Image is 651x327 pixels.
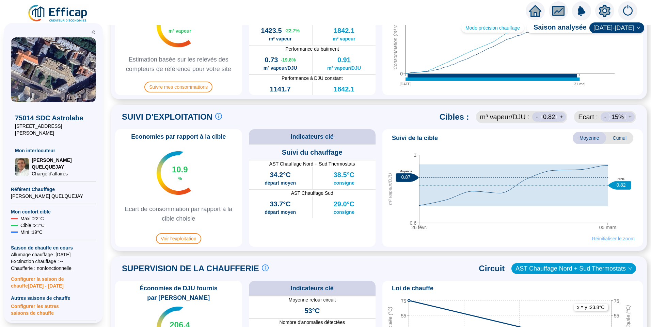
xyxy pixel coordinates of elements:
span: down [636,26,640,30]
span: 1423.5 [261,26,282,35]
span: 33.7°C [270,199,290,209]
span: Saison analysée [527,22,587,33]
span: % [178,175,182,182]
span: Chargé d'affaires [32,170,92,177]
span: info-circle [215,113,222,120]
div: + [625,112,635,122]
span: 38.5°C [334,170,354,179]
img: efficap energie logo [27,4,89,23]
span: Nombre d'anomalies détectées [249,319,376,326]
span: -19.8 % [281,56,296,63]
span: Indicateurs clé [291,283,334,293]
span: Économies de DJU fournis par [PERSON_NAME] [118,283,239,303]
span: départ moyen [265,209,296,216]
tspan: 26 févr. [411,225,427,230]
span: Maxi : 22 °C [20,215,44,222]
span: fund [552,5,565,17]
tspan: m³ vapeur/DJU [387,173,393,205]
span: [PERSON_NAME] QUELQUEJAY [32,157,92,170]
span: Cible : 21 °C [20,222,45,229]
div: Mode précision chauffage [461,23,524,33]
span: Référent Chauffage [11,186,96,193]
span: 15 % [612,112,624,122]
img: indicateur températures [157,4,191,47]
span: AST Chauffage Nord + Sud Thermostats [249,160,376,167]
span: Suivi du chauffage [282,148,343,157]
span: 2024-2025 [593,23,640,33]
span: Saison de chauffe en cours [11,244,96,251]
span: AST Chauffage Nord + Sud Thermostats [515,263,632,274]
text: 0.82 [616,182,625,188]
span: Estimation basée sur les relevés des compteurs de référence pour votre site [118,55,239,74]
span: Circuit [479,263,505,274]
div: - [532,112,542,122]
tspan: 55 [614,313,619,319]
span: Voir l'exploitation [156,233,201,244]
span: consigne [334,209,354,216]
span: m³ vapeur [333,35,355,42]
button: Réinitialiser le zoom [587,233,640,244]
span: 75014 SDC Astrolabe [15,113,92,123]
span: Ecart de consommation par rapport à la cible choisie [118,204,239,223]
span: AST Chauffage Sud [249,190,376,196]
span: Indicateurs clé [291,132,334,141]
text: x = y : 23.8 °C [577,305,605,310]
tspan: 55 [401,313,406,319]
span: Mon confort cible [11,208,96,215]
text: 0.87 [401,174,410,180]
span: Loi de chauffe [392,283,433,293]
tspan: Consommation (m³ vapeur) [393,12,398,69]
span: SUPERVISION DE LA CHAUFFERIE [122,263,259,274]
text: Cible [618,177,625,181]
span: Mon interlocuteur [15,147,92,154]
span: Performance du batiment [249,46,376,52]
span: home [529,5,541,17]
span: double-left [91,30,96,35]
div: - [601,112,610,122]
span: -22.7 % [285,27,300,34]
span: 53°C [304,306,320,315]
tspan: [DATE] [400,82,412,86]
img: indicateur températures [157,151,191,195]
text: Moyenne [399,170,412,173]
div: + [556,112,566,122]
span: 1842.1 [334,26,354,35]
tspan: 0 [400,71,403,76]
span: 1842.1 [334,84,354,94]
span: Exctinction chauffage : -- [11,258,96,265]
span: m³ vapeur [333,94,355,101]
span: 10.9 [172,164,188,175]
span: Ecart : [578,112,598,122]
span: 0.82 [543,112,555,122]
span: Economies par rapport à la cible [127,132,230,141]
tspan: 05 mars [599,225,617,230]
span: Configurer les autres saisons de chauffe [11,302,96,316]
span: 0.91 [337,55,351,65]
span: 0.73 [265,55,278,65]
span: Réinitialiser le zoom [592,235,635,242]
span: Moyenne [573,132,606,144]
span: m³ vapeur /DJU : [480,112,530,122]
span: down [628,266,632,271]
tspan: 75 [614,298,619,304]
span: m³ vapeur/DJU [264,65,297,71]
span: m³ vapeur/DJU [327,65,361,71]
span: Moyenne retour circuit [249,296,376,303]
span: consigne [334,179,354,186]
span: Mini : 19 °C [20,229,43,236]
span: Suivre mes consommations [144,82,212,92]
span: [STREET_ADDRESS][PERSON_NAME] [15,123,92,136]
img: alerts [572,1,591,20]
span: [PERSON_NAME] QUELQUEJAY [11,193,96,200]
span: Chaufferie : non fonctionnelle [11,265,96,272]
span: Autres saisons de chauffe [11,295,96,302]
span: 29.0°C [334,199,354,209]
span: Allumage chauffage : [DATE] [11,251,96,258]
img: Chargé d'affaires [15,158,29,176]
span: Configurer la saison de chauffe [DATE] - [DATE] [11,272,96,289]
tspan: 0.6 [410,220,417,226]
span: 1141.7 [270,84,291,94]
span: setting [599,5,611,17]
span: m³ vapeur [269,35,292,42]
span: Suivi de la cible [392,133,438,143]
